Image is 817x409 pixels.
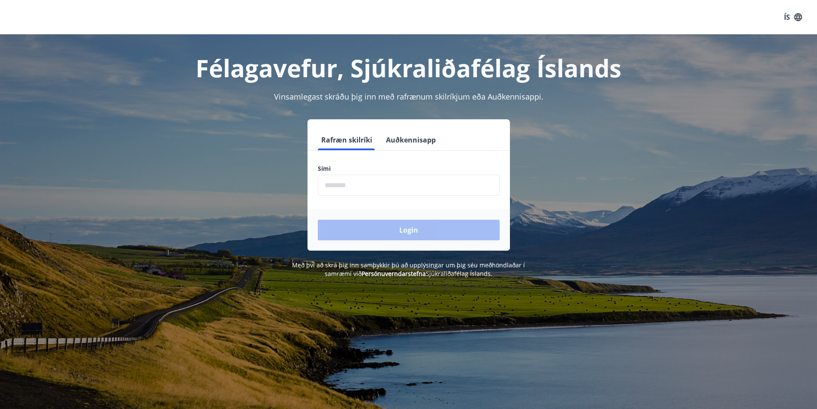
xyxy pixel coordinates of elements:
button: Auðkennisapp [383,130,439,150]
button: Rafræn skilríki [318,130,376,150]
h1: Félagavefur, Sjúkraliðafélag Íslands [110,52,707,84]
button: ÍS [779,9,807,25]
a: Persónuverndarstefna [362,270,426,278]
span: Með því að skrá þig inn samþykkir þú að upplýsingar um þig séu meðhöndlaðar í samræmi við Sjúkral... [292,261,525,278]
span: Vinsamlegast skráðu þig inn með rafrænum skilríkjum eða Auðkennisappi. [274,91,543,102]
label: Sími [318,164,500,173]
